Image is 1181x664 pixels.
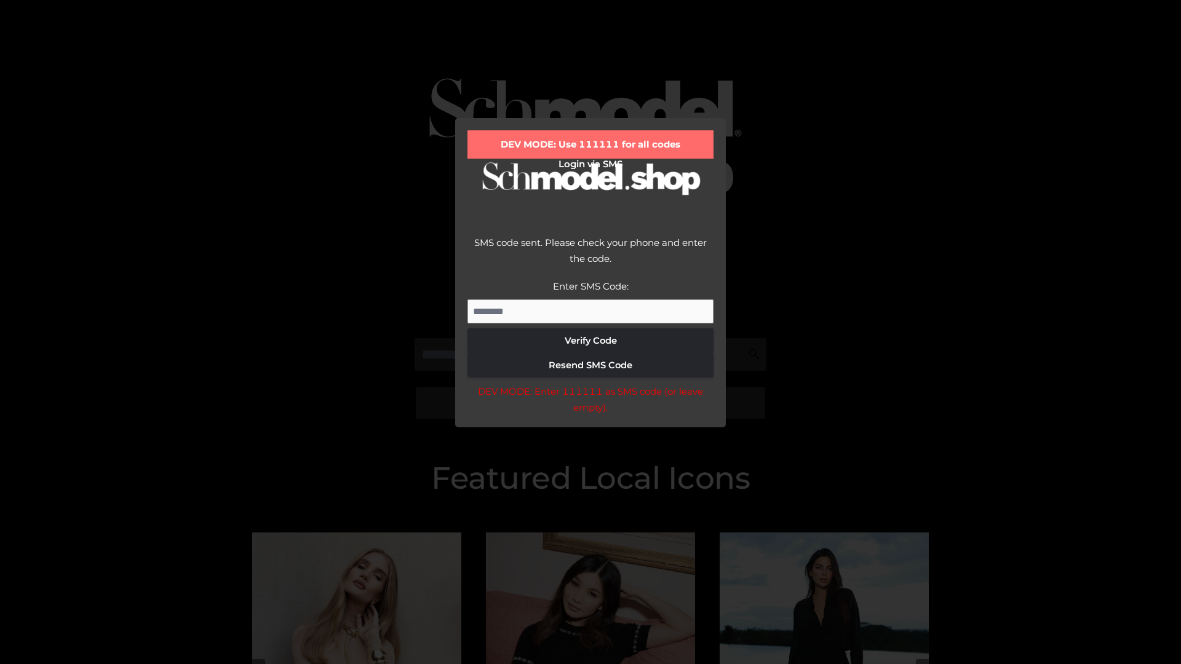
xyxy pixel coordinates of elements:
[467,235,714,279] div: SMS code sent. Please check your phone and enter the code.
[467,130,714,159] div: DEV MODE: Use 111111 for all codes
[467,353,714,377] button: Resend SMS Code
[467,384,714,415] div: DEV MODE: Enter 111111 as SMS code (or leave empty).
[467,328,714,353] button: Verify Code
[553,280,629,292] label: Enter SMS Code:
[467,159,714,170] h2: Login via SMS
